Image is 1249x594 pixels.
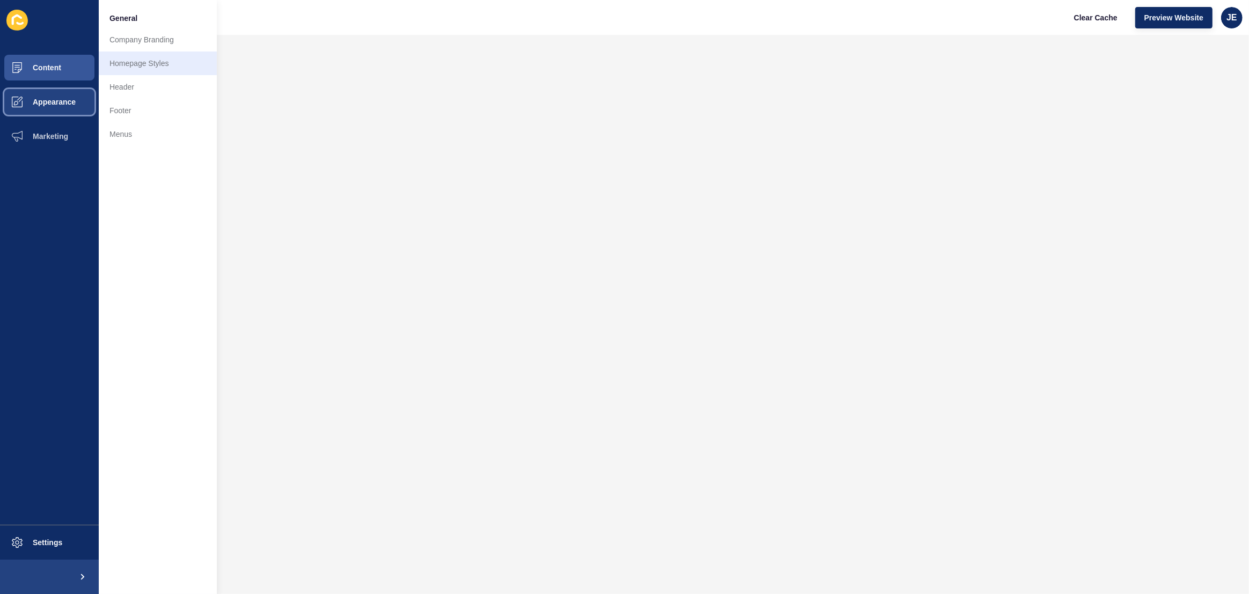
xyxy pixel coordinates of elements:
[109,13,137,24] span: General
[1074,12,1117,23] span: Clear Cache
[99,28,217,52] a: Company Branding
[1144,12,1203,23] span: Preview Website
[1135,7,1213,28] button: Preview Website
[1065,7,1127,28] button: Clear Cache
[99,75,217,99] a: Header
[99,52,217,75] a: Homepage Styles
[1226,12,1237,23] span: JE
[99,99,217,122] a: Footer
[99,122,217,146] a: Menus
